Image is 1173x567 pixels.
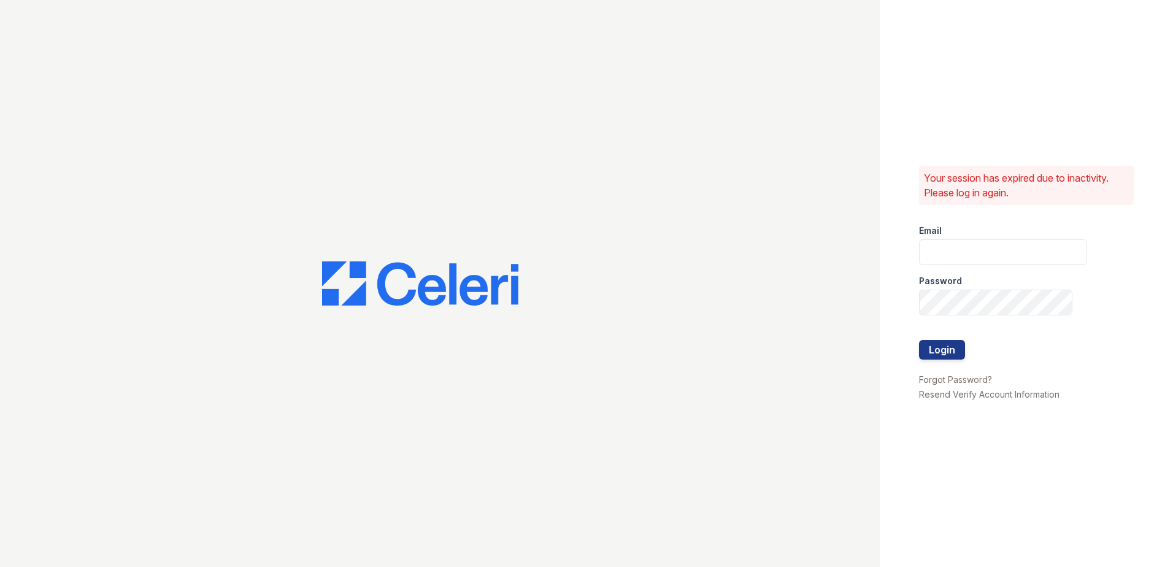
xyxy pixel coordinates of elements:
[322,261,518,306] img: CE_Logo_Blue-a8612792a0a2168367f1c8372b55b34899dd931a85d93a1a3d3e32e68fde9ad4.png
[919,275,962,287] label: Password
[919,374,992,385] a: Forgot Password?
[919,389,1060,399] a: Resend Verify Account Information
[924,171,1129,200] p: Your session has expired due to inactivity. Please log in again.
[919,340,965,360] button: Login
[919,225,942,237] label: Email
